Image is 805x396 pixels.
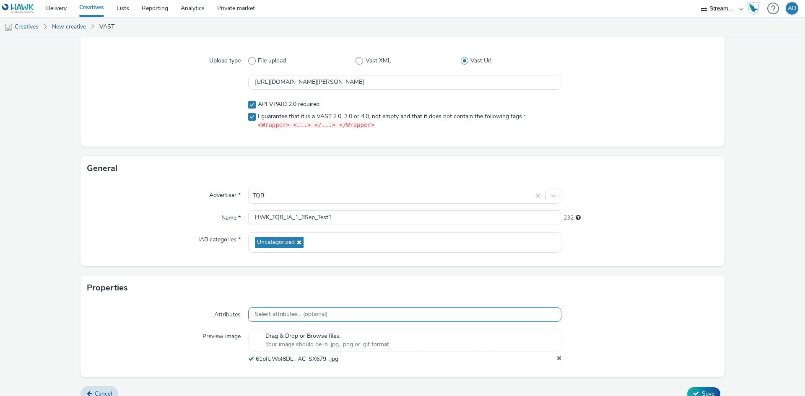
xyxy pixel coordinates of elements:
[366,57,391,65] span: Vast XML
[195,232,244,244] label: IAB categories *
[265,332,389,340] span: Drag & Drop or Browse files.
[747,2,763,15] a: Hawk Academy
[95,17,119,37] a: VAST
[2,3,34,14] img: undefined Logo
[563,214,574,222] span: 232
[199,329,244,341] label: Preview image
[256,355,338,363] span: 61pIUWoI8DL._AC_SX679_.jpg
[265,340,389,349] span: Your image should be in .jpg, .png or .gif format
[576,214,581,222] div: Maximum 255 characters
[255,311,327,318] span: Select attributes... (optional)
[87,282,128,294] h3: Properties
[788,2,796,15] div: AD
[470,57,491,65] span: Vast Url
[87,162,117,175] h3: General
[258,57,286,65] span: File upload
[218,210,244,222] label: Name *
[48,17,90,37] a: New creative
[258,122,374,128] code: <Wrapper> <...> </...> </Wrapper>
[258,112,525,130] span: I guarantee that it is a VAST 2.0, 3.0 or 4.0, not empty and that it does not contain the followi...
[211,307,244,319] label: Attributes
[248,75,561,90] input: Vast URL
[747,2,760,15] img: Hawk Academy
[257,239,295,246] span: Uncategorized
[258,100,319,109] span: API VPAID 2.0 required
[206,188,244,199] label: Advertiser *
[248,210,561,225] input: Name
[4,23,13,31] img: mobile
[206,53,244,65] label: Upload type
